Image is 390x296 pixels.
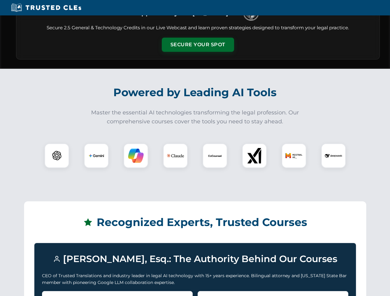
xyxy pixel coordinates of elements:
[9,3,83,12] img: Trusted CLEs
[34,212,356,233] h2: Recognized Experts, Trusted Courses
[282,143,306,168] div: Mistral AI
[44,143,69,168] div: ChatGPT
[285,147,303,164] img: Mistral AI Logo
[89,148,104,163] img: Gemini Logo
[24,24,372,31] p: Secure 2.5 General & Technology Credits in our Live Webcast and learn proven strategies designed ...
[325,147,342,164] img: DeepSeek Logo
[242,143,267,168] div: xAI
[128,148,144,163] img: Copilot Logo
[84,143,109,168] div: Gemini
[162,38,234,52] button: Secure Your Spot
[321,143,346,168] div: DeepSeek
[87,108,303,126] p: Master the essential AI technologies transforming the legal profession. Our comprehensive courses...
[48,147,66,165] img: ChatGPT Logo
[167,147,184,164] img: Claude Logo
[124,143,148,168] div: Copilot
[42,272,348,286] p: CEO of Trusted Translations and industry leader in legal AI technology with 15+ years experience....
[42,251,348,267] h3: [PERSON_NAME], Esq.: The Authority Behind Our Courses
[163,143,188,168] div: Claude
[207,148,223,163] img: CoCounsel Logo
[24,82,366,103] h2: Powered by Leading AI Tools
[247,148,262,163] img: xAI Logo
[203,143,227,168] div: CoCounsel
